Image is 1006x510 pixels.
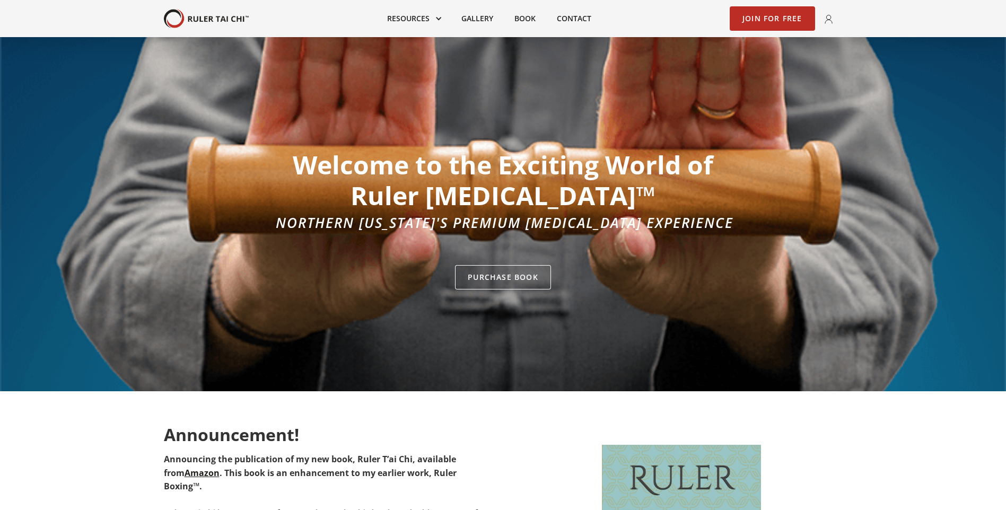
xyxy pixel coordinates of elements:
[273,216,733,230] div: Northern [US_STATE]'s Premium [MEDICAL_DATA] Experience
[164,9,249,29] img: Your Brand Name
[273,150,733,210] h1: Welcome to the Exciting World of Ruler [MEDICAL_DATA]™
[504,7,546,30] a: Book
[164,453,456,479] strong: Announcing the publication of my new book, Ruler T’ai Chi, available from
[377,7,451,30] div: Resources
[185,467,220,479] a: Amazon
[455,265,551,289] a: Purchase Book
[164,467,457,493] strong: . This book is an enhancement to my earlier work, Ruler Boxing™.
[164,9,249,29] a: home
[451,7,504,30] a: Gallery
[730,6,815,31] a: Join for Free
[546,7,602,30] a: Contact
[164,425,486,444] h2: Announcement!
